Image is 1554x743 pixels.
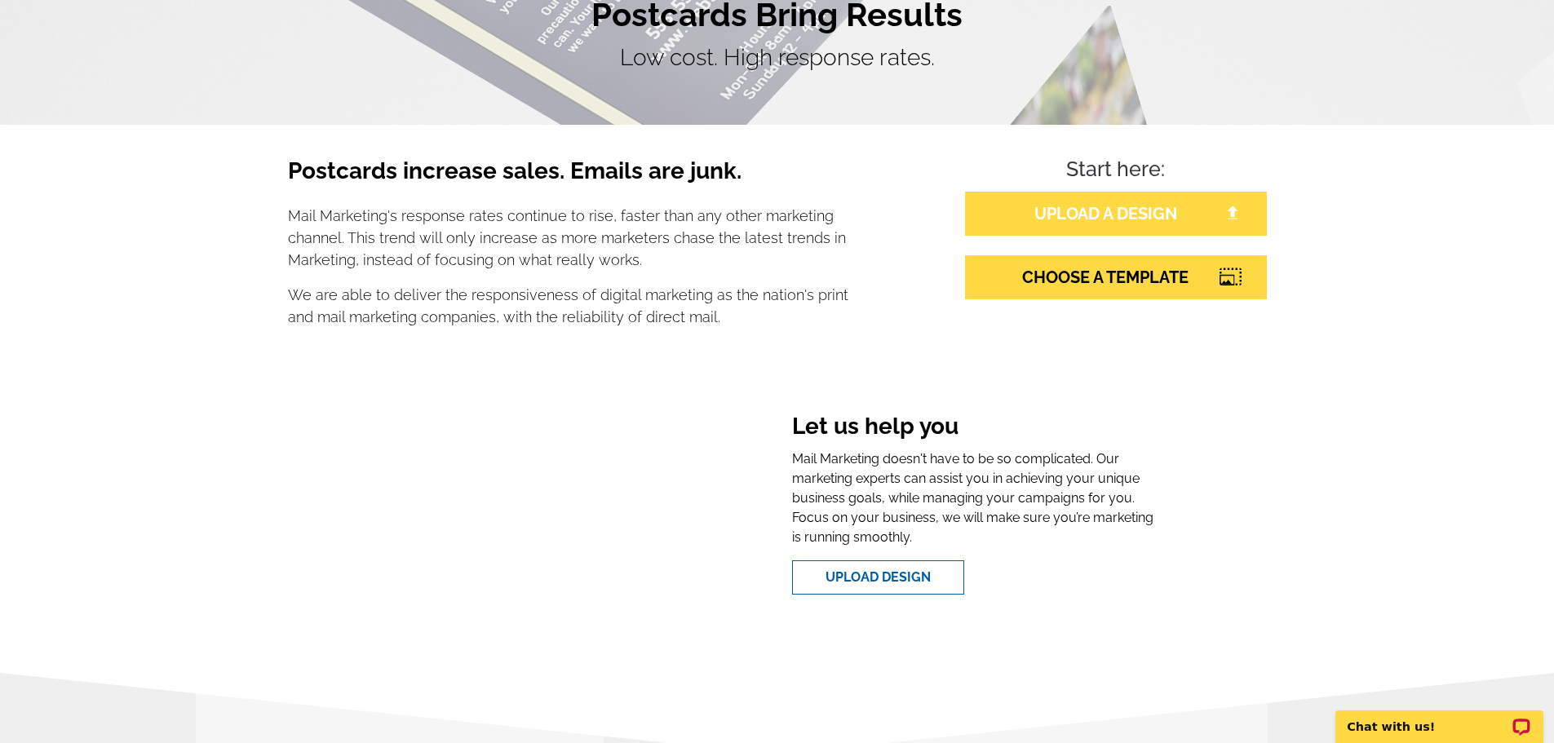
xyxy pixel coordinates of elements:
[288,157,849,198] h3: Postcards increase sales. Emails are junk.
[792,449,1157,547] p: Mail Marketing doesn't have to be so complicated. Our marketing experts can assist you in achievi...
[288,41,1267,75] p: Low cost. High response rates.
[965,255,1267,299] a: CHOOSE A TEMPLATE
[965,192,1267,236] a: UPLOAD A DESIGN
[288,284,849,328] p: We are able to deliver the responsiveness of digital marketing as the nation's print and mail mar...
[397,400,743,608] iframe: Welcome To expresscopy
[1225,206,1240,220] img: file-upload-white.png
[288,205,849,271] p: Mail Marketing's response rates continue to rise, faster than any other marketing channel. This t...
[965,157,1267,185] h4: Start here:
[1325,692,1554,743] iframe: LiveChat chat widget
[792,413,1157,444] h3: Let us help you
[792,560,964,595] a: Upload Design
